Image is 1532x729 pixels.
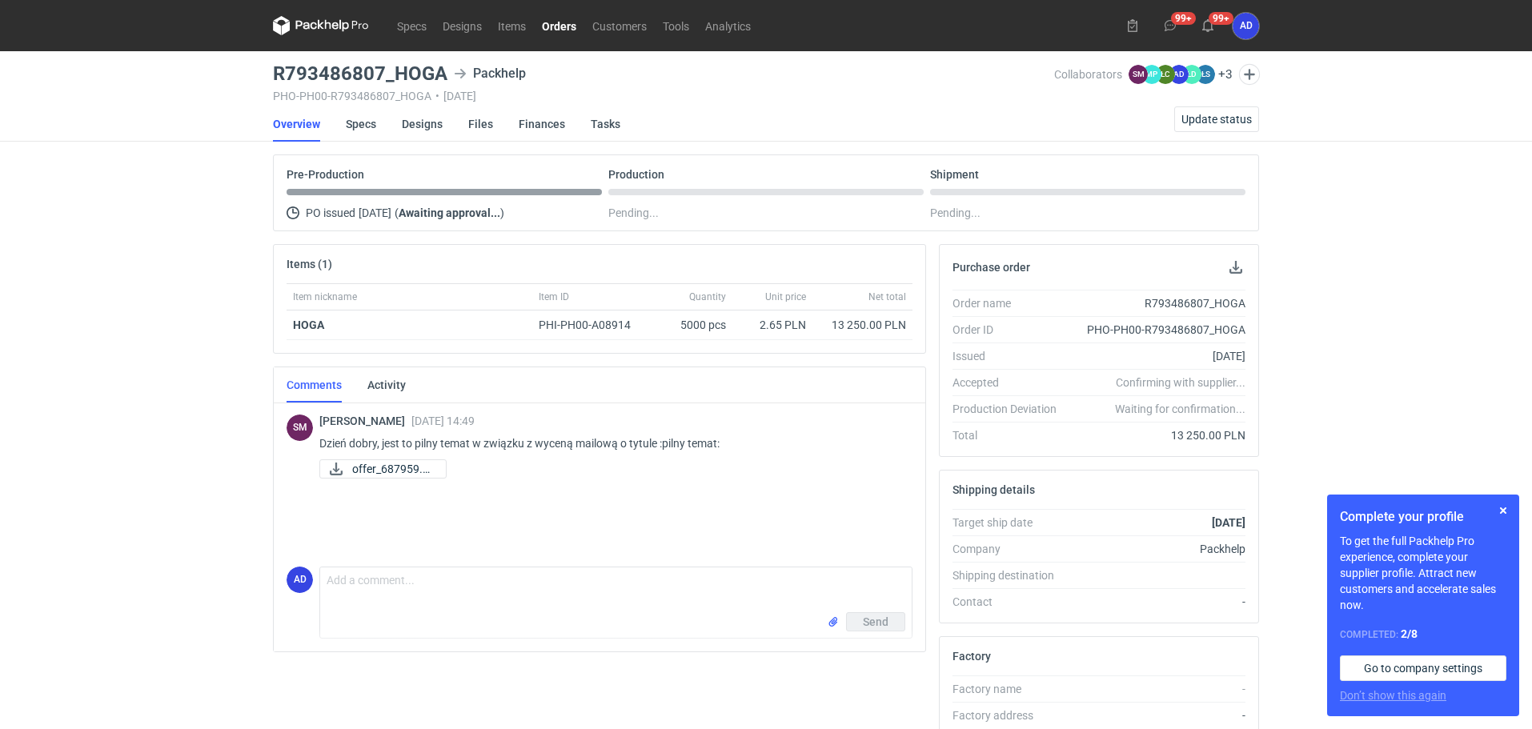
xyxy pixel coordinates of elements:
button: AD [1233,13,1259,39]
div: Anita Dolczewska [287,567,313,593]
a: Designs [435,16,490,35]
span: Item nickname [293,290,357,303]
a: Activity [367,367,406,403]
a: Analytics [697,16,759,35]
button: Download PO [1226,258,1245,277]
div: 13 250.00 PLN [819,317,906,333]
div: Company [952,541,1069,557]
button: Send [846,612,905,631]
div: Accepted [952,375,1069,391]
div: Packhelp [454,64,526,83]
div: PHI-PH00-A08914 [539,317,646,333]
figcaption: SM [287,415,313,441]
a: Specs [346,106,376,142]
span: [DATE] 14:49 [411,415,475,427]
div: Packhelp [1069,541,1245,557]
figcaption: SM [1129,65,1148,84]
button: 99+ [1157,13,1183,38]
figcaption: MP [1142,65,1161,84]
span: [PERSON_NAME] [319,415,411,427]
button: Don’t show this again [1340,687,1446,703]
div: Issued [952,348,1069,364]
h3: R793486807_HOGA [273,64,447,83]
div: - [1069,594,1245,610]
div: PHO-PH00-R793486807_HOGA [DATE] [273,90,1054,102]
div: 2.65 PLN [739,317,806,333]
a: Tools [655,16,697,35]
div: Order ID [952,322,1069,338]
a: Overview [273,106,320,142]
a: Finances [519,106,565,142]
p: Dzień dobry, jest to pilny temat w związku z wyceną mailową o tytule :pilny temat: [319,434,900,453]
button: 99+ [1195,13,1221,38]
h1: Complete your profile [1340,507,1506,527]
div: Sebastian Markut [287,415,313,441]
strong: 2 / 8 [1401,627,1418,640]
a: Customers [584,16,655,35]
div: Order name [952,295,1069,311]
div: - [1069,707,1245,723]
span: Net total [868,290,906,303]
a: Designs [402,106,443,142]
div: Completed: [1340,626,1506,643]
span: Collaborators [1054,68,1122,81]
div: 13 250.00 PLN [1069,427,1245,443]
div: Total [952,427,1069,443]
a: offer_687959.pdf [319,459,447,479]
h2: Purchase order [952,261,1030,274]
button: +3 [1218,67,1233,82]
strong: Awaiting approval... [399,206,500,219]
button: Update status [1174,106,1259,132]
div: PO issued [287,203,602,222]
em: Confirming with supplier... [1116,376,1245,389]
p: Production [608,168,664,181]
div: [DATE] [1069,348,1245,364]
span: ) [500,206,504,219]
div: Production Deviation [952,401,1069,417]
div: Target ship date [952,515,1069,531]
strong: HOGA [293,318,324,331]
span: ( [395,206,399,219]
span: Pending... [608,203,659,222]
div: Factory address [952,707,1069,723]
span: • [435,90,439,102]
div: Contact [952,594,1069,610]
div: Pending... [930,203,1245,222]
div: PHO-PH00-R793486807_HOGA [1069,322,1245,338]
button: Skip for now [1494,501,1513,520]
figcaption: AD [1169,65,1189,84]
div: - [1069,681,1245,697]
a: Tasks [591,106,620,142]
div: R793486807_HOGA [1069,295,1245,311]
a: Files [468,106,493,142]
a: Go to company settings [1340,655,1506,681]
a: Specs [389,16,435,35]
div: Factory name [952,681,1069,697]
em: Waiting for confirmation... [1115,401,1245,417]
span: Send [863,616,888,627]
figcaption: ŁS [1196,65,1215,84]
button: Edit collaborators [1239,64,1260,85]
div: Shipping destination [952,567,1069,583]
a: Items [490,16,534,35]
a: Orders [534,16,584,35]
h2: Shipping details [952,483,1035,496]
span: [DATE] [359,203,391,222]
span: Item ID [539,290,569,303]
p: Shipment [930,168,979,181]
span: Unit price [765,290,806,303]
a: Comments [287,367,342,403]
span: Update status [1181,114,1252,125]
p: Pre-Production [287,168,364,181]
strong: [DATE] [1212,516,1245,529]
span: Quantity [689,290,726,303]
h2: Factory [952,650,991,663]
p: To get the full Packhelp Pro experience, complete your supplier profile. Attract new customers an... [1340,533,1506,613]
svg: Packhelp Pro [273,16,369,35]
div: 5000 pcs [652,310,732,340]
figcaption: ŁD [1182,65,1201,84]
figcaption: ŁC [1156,65,1175,84]
div: Anita Dolczewska [1233,13,1259,39]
